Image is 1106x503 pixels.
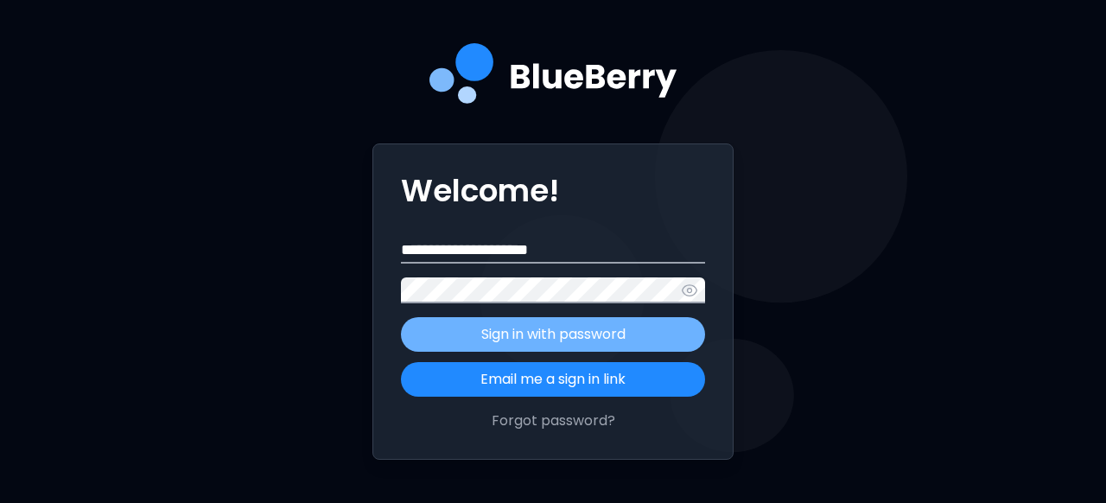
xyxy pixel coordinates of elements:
[401,317,705,352] button: Sign in with password
[401,172,705,210] p: Welcome!
[401,411,705,431] button: Forgot password?
[429,43,677,116] img: company logo
[481,324,626,345] p: Sign in with password
[401,362,705,397] button: Email me a sign in link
